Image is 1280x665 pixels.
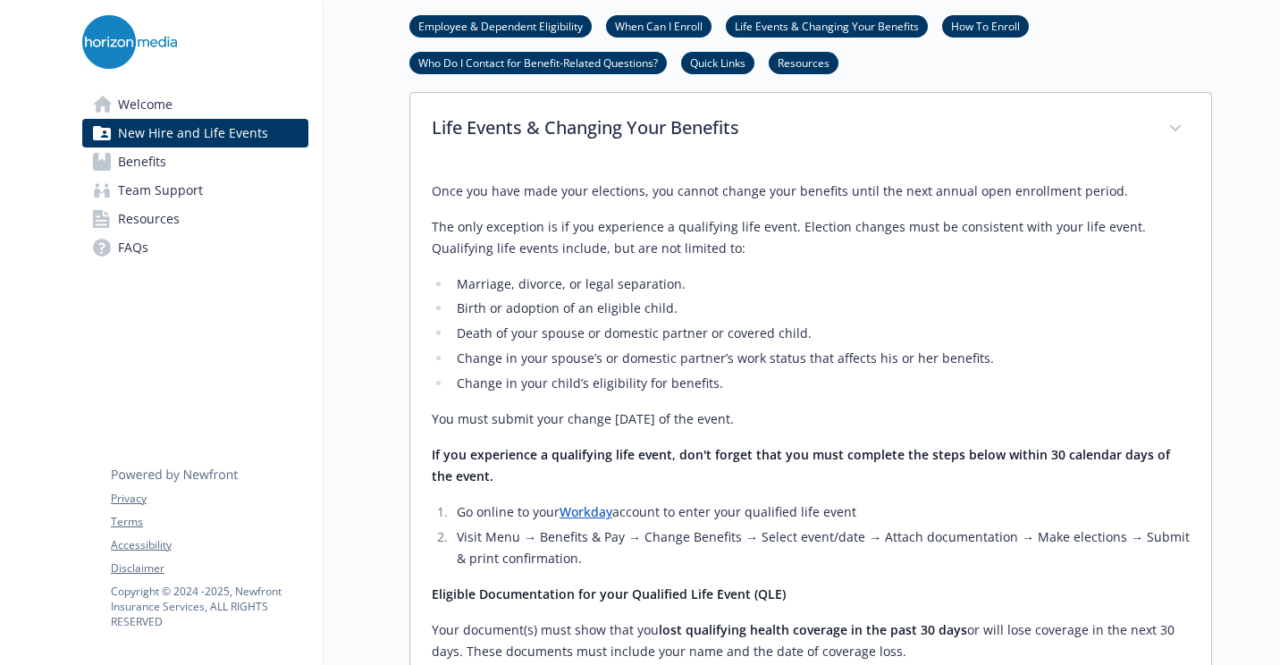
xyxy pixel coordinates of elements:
[432,114,1147,141] p: Life Events & Changing Your Benefits
[82,176,308,205] a: Team Support
[681,54,754,71] a: Quick Links
[111,560,307,577] a: Disclaimer
[726,17,928,34] a: Life Events & Changing Your Benefits
[82,119,308,147] a: New Hire and Life Events
[451,501,1190,523] li: Go online to your account to enter your qualified life event
[409,17,592,34] a: Employee & Dependent Eligibility
[606,17,712,34] a: When Can I Enroll
[82,205,308,233] a: Resources
[432,446,1170,484] strong: If you experience a qualifying life event, don't forget that you must complete the steps below wi...
[118,205,180,233] span: Resources
[118,147,166,176] span: Benefits
[118,119,268,147] span: New Hire and Life Events
[769,54,838,71] a: Resources
[409,54,667,71] a: Who Do I Contact for Benefit-Related Questions?
[560,503,612,520] a: Workday
[82,90,308,119] a: Welcome
[410,93,1211,166] div: Life Events & Changing Your Benefits
[118,176,203,205] span: Team Support
[432,619,1190,662] p: Your document(s) must show that you or will lose coverage in the next 30 days. These documents mu...
[451,323,1190,344] li: Death of your spouse or domestic partner or covered child.
[111,491,307,507] a: Privacy
[451,526,1190,569] li: Visit Menu → Benefits & Pay → Change Benefits → Select event/date → Attach documentation → Make e...
[432,216,1190,259] p: The only exception is if you experience a qualifying life event. Election changes must be consist...
[118,233,148,262] span: FAQs
[451,274,1190,295] li: Marriage, divorce, or legal separation.
[432,181,1190,202] p: Once you have made your elections, you cannot change your benefits until the next annual open enr...
[118,90,173,119] span: Welcome
[659,621,967,638] strong: lost qualifying health coverage in the past 30 days
[432,408,1190,430] p: You must submit your change [DATE] of the event.
[82,233,308,262] a: FAQs
[111,537,307,553] a: Accessibility
[82,147,308,176] a: Benefits
[942,17,1029,34] a: How To Enroll
[451,298,1190,319] li: Birth or adoption of an eligible child.
[432,585,786,602] strong: Eligible Documentation for your Qualified Life Event (QLE)
[451,373,1190,394] li: Change in your child’s eligibility for benefits.
[111,584,307,629] p: Copyright © 2024 - 2025 , Newfront Insurance Services, ALL RIGHTS RESERVED
[111,514,307,530] a: Terms
[451,348,1190,369] li: Change in your spouse’s or domestic partner’s work status that affects his or her benefits.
